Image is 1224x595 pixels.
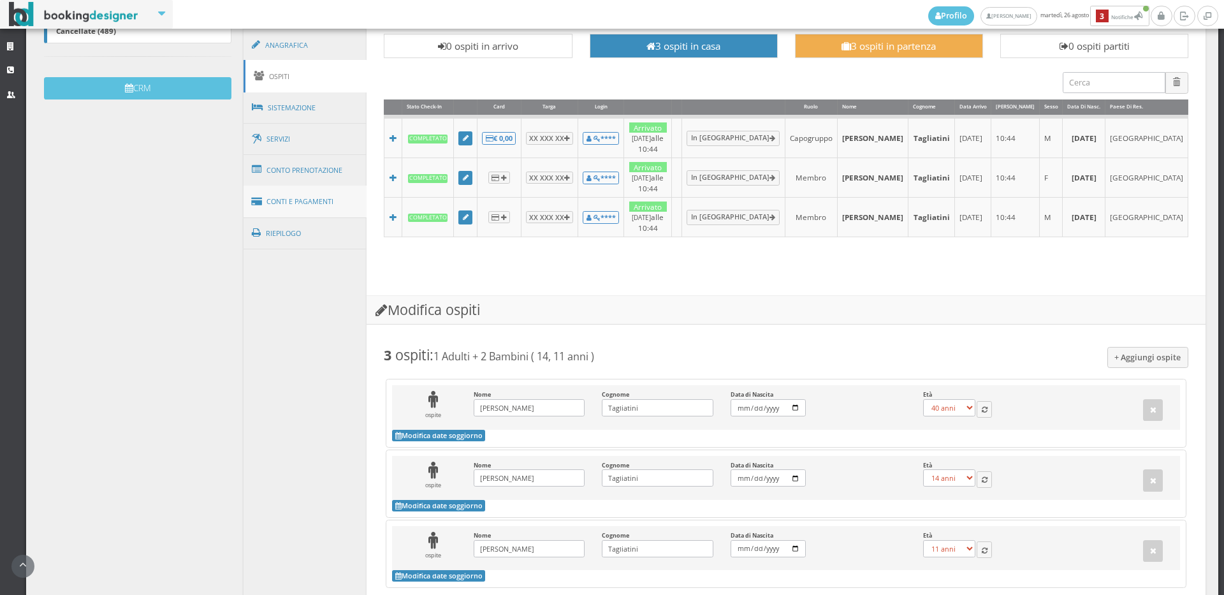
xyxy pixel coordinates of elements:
[244,154,367,187] a: Conto Prenotazione
[602,399,713,416] input: Cognome
[731,391,806,416] label: Data di Nascita
[954,198,991,237] td: [DATE]
[402,99,453,115] div: Stato Check-In
[395,346,430,364] span: ospiti
[908,158,954,198] td: Tagliatini
[954,117,991,158] td: [DATE]
[838,198,908,237] td: [PERSON_NAME]
[1063,72,1165,93] input: Cerca
[401,391,465,419] div: ospite
[526,172,573,184] button: XX XXX XX
[785,99,837,115] div: Ruolo
[477,99,520,115] div: Card
[838,99,908,115] div: Nome
[602,469,713,487] input: Cognome
[838,158,908,198] td: [PERSON_NAME]
[433,349,594,364] small: 1 Adulti + 2 Bambini ( 14, 11 anni )
[923,469,975,487] select: Età
[526,132,573,144] button: XX XXX XX
[731,532,806,557] label: Data di Nascita
[908,99,954,115] div: Cognome
[474,462,585,487] label: Nome
[1039,198,1063,237] td: M
[602,462,713,487] label: Cognome
[1105,198,1188,237] td: [GEOGRAPHIC_DATA]
[486,133,513,143] b: € 0,00
[1040,99,1063,115] div: Sesso
[838,117,908,158] td: [PERSON_NAME]
[629,162,667,173] div: Arrivato
[629,202,667,212] div: Arrivato
[687,170,780,186] a: In [GEOGRAPHIC_DATA]
[785,158,837,198] td: Membro
[991,158,1040,198] td: 10:44
[928,6,1151,26] span: martedì, 26 agosto
[44,19,231,43] a: Cancellate (489)
[56,26,116,36] b: Cancellate (489)
[1063,158,1105,198] td: [DATE]
[474,469,585,487] input: Nome
[629,122,667,133] div: Arrivato
[474,391,585,416] label: Nome
[408,135,448,143] b: Completato
[1039,117,1063,158] td: M
[908,198,954,237] td: Tagliatini
[991,117,1040,158] td: 10:44
[991,99,1039,115] div: [PERSON_NAME]
[244,29,367,62] a: Anagrafica
[785,117,837,158] td: Capogruppo
[384,346,391,364] b: 3
[1063,117,1105,158] td: [DATE]
[474,532,585,557] label: Nome
[955,99,991,115] div: Data Arrivo
[1063,99,1105,115] div: Data di Nasc.
[244,123,367,156] a: Servizi
[408,214,448,222] b: Completato
[401,532,465,560] div: ospite
[624,198,672,237] td: alle 10:44
[390,40,565,52] h3: 0 ospiti in arrivo
[526,211,573,223] button: XX XXX XX
[980,7,1037,26] a: [PERSON_NAME]
[474,399,585,416] input: Nome
[1039,158,1063,198] td: F
[923,532,975,557] label: Età
[785,198,837,237] td: Membro
[908,117,954,158] td: Tagliatini
[632,213,651,222] small: [DATE]
[1105,158,1188,198] td: [GEOGRAPHIC_DATA]
[1107,347,1189,368] button: + Aggiungi ospite
[408,174,448,182] b: Completato
[602,540,713,557] input: Cognome
[244,60,367,92] a: Ospiti
[632,134,651,143] small: [DATE]
[474,540,585,557] input: Nome
[392,430,485,441] button: Modifica date soggiorno
[923,399,975,416] select: Età
[928,6,974,26] a: Profilo
[624,158,672,198] td: alle 10:44
[401,462,465,490] div: ospite
[596,40,771,52] h3: 3 ospiti in casa
[687,210,780,225] a: In [GEOGRAPHIC_DATA]
[1105,117,1188,158] td: [GEOGRAPHIC_DATA]
[1096,10,1109,23] b: 3
[578,99,623,115] div: Login
[1007,40,1182,52] h3: 0 ospiti partiti
[923,391,975,416] label: Età
[392,500,485,511] button: Modifica date soggiorno
[384,347,1188,364] h3: :
[244,186,367,218] a: Conti e Pagamenti
[521,99,578,115] div: Targa
[602,391,713,416] label: Cognome
[1090,6,1149,26] button: 3Notifiche
[731,462,806,487] label: Data di Nascita
[44,77,231,99] button: CRM
[367,296,1206,325] h3: Modifica ospiti
[602,532,713,557] label: Cognome
[991,198,1040,237] td: 10:44
[731,399,806,416] input: Data di Nascita
[731,540,806,557] input: Data di Nascita
[954,158,991,198] td: [DATE]
[624,117,672,158] td: alle 10:44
